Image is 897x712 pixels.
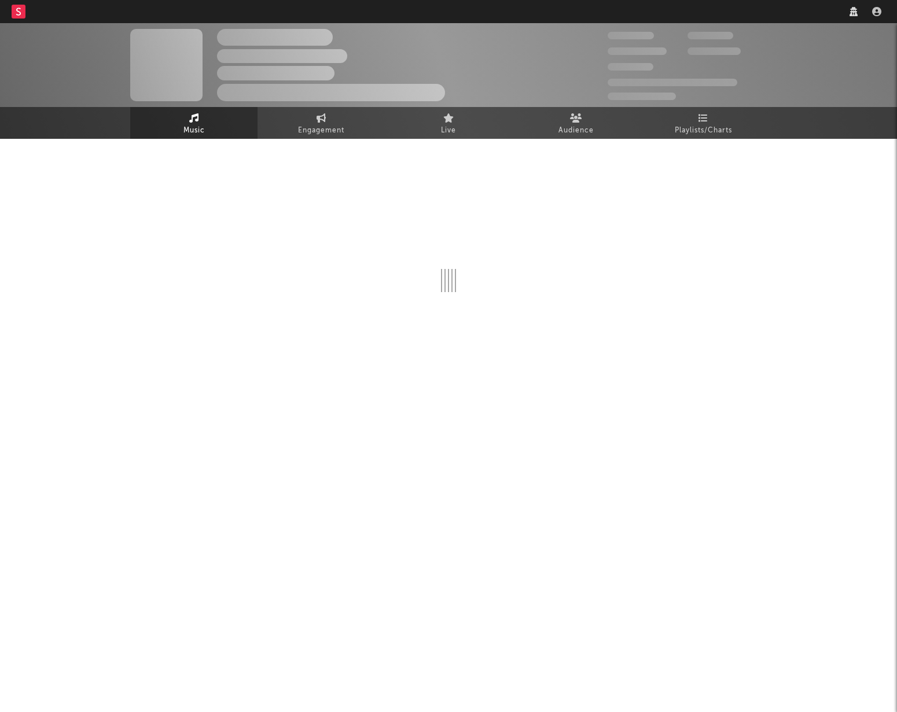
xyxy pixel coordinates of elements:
span: Engagement [298,124,344,138]
span: 100,000 [688,32,733,39]
a: Audience [512,107,639,139]
span: Audience [558,124,594,138]
a: Live [385,107,512,139]
span: 50,000,000 [608,47,667,55]
span: Music [183,124,205,138]
span: Playlists/Charts [675,124,732,138]
span: 50,000,000 Monthly Listeners [608,79,737,86]
span: 1,000,000 [688,47,741,55]
span: Live [441,124,456,138]
span: 300,000 [608,32,654,39]
span: Jump Score: 85.0 [608,93,676,100]
a: Playlists/Charts [639,107,767,139]
span: 100,000 [608,63,653,71]
a: Engagement [258,107,385,139]
a: Music [130,107,258,139]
